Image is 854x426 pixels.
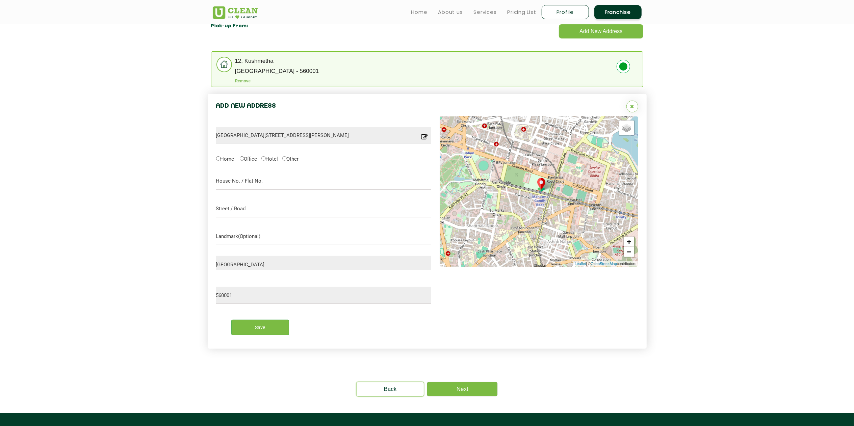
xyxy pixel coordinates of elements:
[240,155,257,162] label: Office
[411,8,428,16] a: Home
[474,8,497,16] a: Services
[575,261,586,267] a: Leaflet
[591,261,617,267] a: OpenStreetMap
[216,262,432,268] input: City
[213,6,258,19] img: UClean Laundry and Dry Cleaning
[235,58,643,63] p: 12, Kushmetha
[282,155,299,162] label: Other
[282,156,287,161] input: Other
[508,8,536,16] a: Pricing List
[216,228,432,245] input: Landmark(Optional)
[559,24,643,38] button: Add New Address
[624,247,634,257] a: Zoom out
[573,261,638,267] div: | © contributors
[216,156,221,161] input: Home
[594,5,642,19] a: Franchise
[216,102,638,110] h4: Add New Address
[235,79,251,83] button: Remove
[427,382,497,396] a: Next
[231,320,289,335] input: Save
[235,69,643,74] p: [GEOGRAPHIC_DATA] - 560001
[438,8,463,16] a: About us
[217,57,231,72] img: home_icon.png
[240,156,244,161] input: Office
[357,382,424,396] a: Back
[216,287,432,304] input: Post Code
[261,156,266,161] input: Hotel
[216,201,432,217] input: Street / Road
[261,155,278,162] label: Hotel
[542,5,589,19] a: Profile
[216,155,234,162] label: Home
[216,173,432,190] input: House-No. / Flat-No.
[216,127,432,144] input: Select Location
[619,121,634,135] a: Layers
[624,237,634,247] a: Zoom in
